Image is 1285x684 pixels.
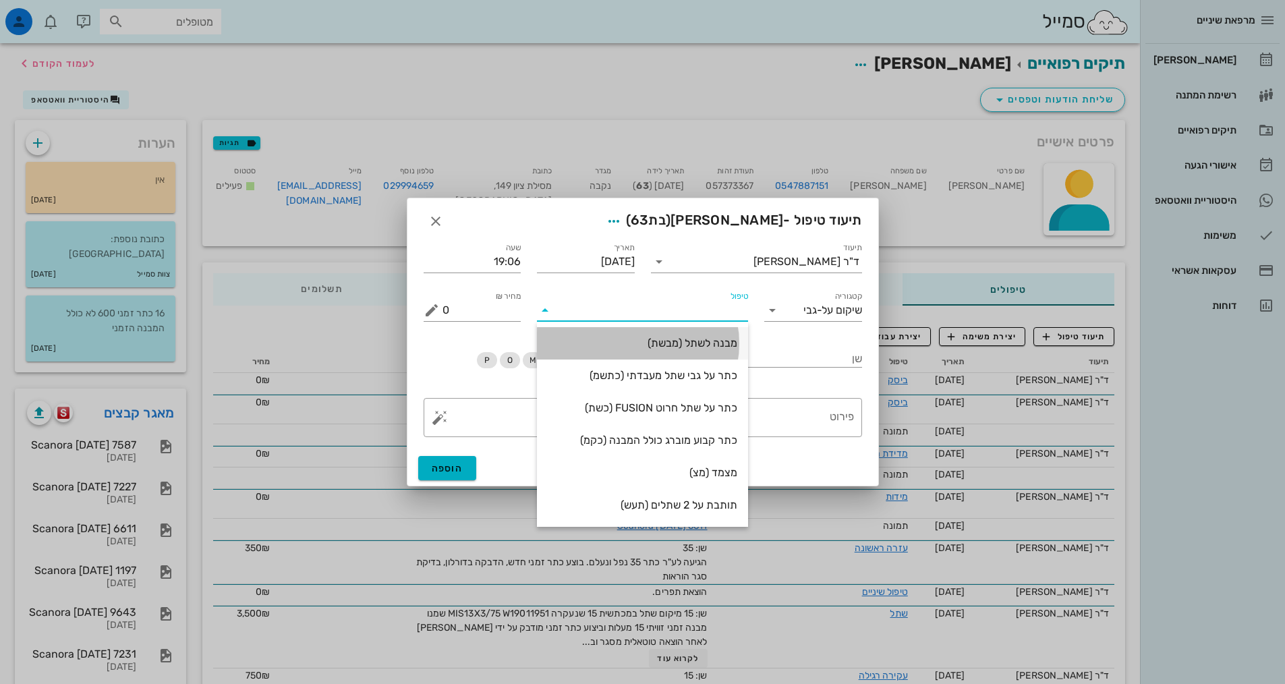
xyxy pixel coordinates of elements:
[432,463,463,474] span: הוספה
[507,352,512,368] span: O
[548,337,737,349] div: מבנה לשתל (מבשת)
[529,352,536,368] span: M
[424,302,440,318] button: מחיר ₪ appended action
[506,243,521,253] label: שעה
[548,466,737,479] div: מצמד (מצ)
[731,291,748,302] label: טיפול
[548,401,737,414] div: כתר על שתל חרוט FUSION (כשת)
[626,212,671,228] span: (בת )
[548,369,737,382] div: כתר על גבי שתל מעבדתי (כתשמ)
[548,434,737,447] div: כתר קבוע מוברג כולל המבנה (כקמ)
[418,456,477,480] button: הוספה
[753,256,859,268] div: ד"ר [PERSON_NAME]
[548,498,737,511] div: תותבת על 2 שתלים (תעש)
[484,352,489,368] span: P
[602,209,862,233] span: תיעוד טיפול -
[670,212,783,228] span: [PERSON_NAME]
[631,212,649,228] span: 63
[843,243,862,253] label: תיעוד
[834,291,862,302] label: קטגוריה
[651,251,862,273] div: תיעודד"ר [PERSON_NAME]
[496,291,521,302] label: מחיר ₪
[613,243,635,253] label: תאריך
